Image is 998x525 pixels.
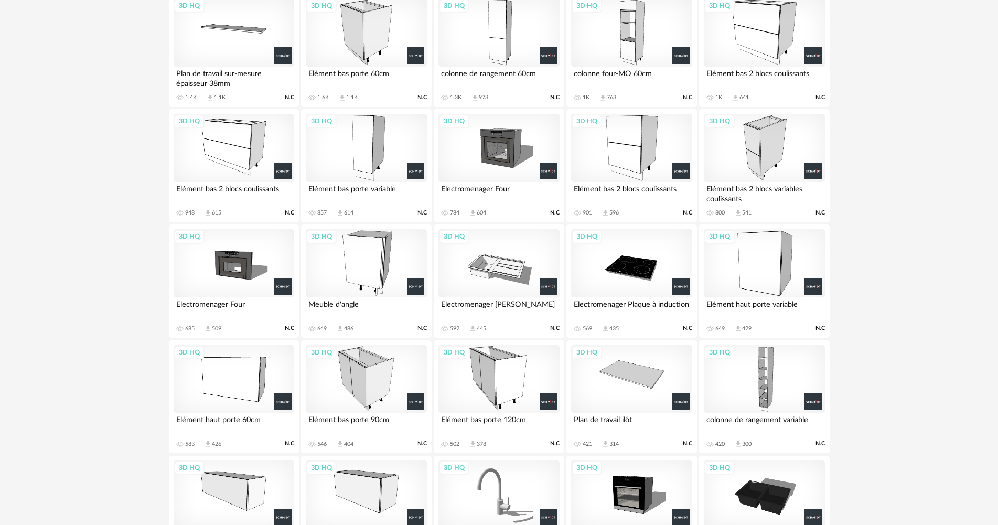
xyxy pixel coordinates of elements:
span: Download icon [336,209,344,217]
div: Plan de travail sur-mesure épaisseur 38mm [174,67,294,88]
div: 3D HQ [704,230,735,243]
span: N.C [285,440,294,447]
div: Elément bas 2 blocs coulissants [571,182,692,203]
div: Elément haut porte variable [704,297,824,318]
span: Download icon [732,94,739,102]
div: 541 [742,209,752,217]
span: N.C [683,209,692,217]
div: 3D HQ [174,230,205,243]
div: Plan de travail ilôt [571,413,692,434]
a: 3D HQ Electromenager Four 784 Download icon 604 N.C [434,109,564,222]
span: Download icon [734,440,742,448]
span: Download icon [469,325,477,333]
span: Download icon [338,94,346,102]
div: colonne de rangement variable [704,413,824,434]
div: 486 [344,325,353,333]
span: N.C [417,325,427,332]
div: 649 [715,325,725,333]
span: Download icon [336,325,344,333]
div: 3D HQ [439,230,469,243]
span: Download icon [602,440,609,448]
div: 3D HQ [704,114,735,128]
div: 3D HQ [439,346,469,359]
div: 378 [477,441,486,448]
div: 3D HQ [572,461,602,475]
span: N.C [815,209,825,217]
div: 546 [317,441,327,448]
span: N.C [417,209,427,217]
div: 1.4K [185,94,197,101]
a: 3D HQ Electromenager [PERSON_NAME] 592 Download icon 445 N.C [434,224,564,338]
div: 404 [344,441,353,448]
div: 1K [715,94,722,101]
span: N.C [815,94,825,101]
div: 583 [185,441,195,448]
div: 948 [185,209,195,217]
div: 429 [742,325,752,333]
div: colonne de rangement 60cm [438,67,559,88]
a: 3D HQ colonne de rangement variable 420 Download icon 300 N.C [699,340,829,454]
span: N.C [550,94,560,101]
div: Meuble d'angle [306,297,426,318]
div: 3D HQ [306,346,337,359]
div: Elément bas porte 60cm [306,67,426,88]
span: Download icon [734,325,742,333]
span: N.C [550,325,560,332]
div: 3D HQ [306,114,337,128]
div: 3D HQ [174,346,205,359]
div: Electromenager Plaque à induction [571,297,692,318]
div: 3D HQ [306,230,337,243]
div: 3D HQ [439,114,469,128]
a: 3D HQ Elément bas 2 blocs variables coulissants 800 Download icon 541 N.C [699,109,829,222]
span: Download icon [469,209,477,217]
span: Download icon [336,440,344,448]
div: Elément bas porte variable [306,182,426,203]
span: Download icon [204,440,212,448]
div: 592 [450,325,459,333]
a: 3D HQ Elément bas porte 120cm 502 Download icon 378 N.C [434,340,564,454]
a: 3D HQ Elément bas porte variable 857 Download icon 614 N.C [301,109,431,222]
div: 604 [477,209,486,217]
span: Download icon [599,94,607,102]
div: colonne four-MO 60cm [571,67,692,88]
span: N.C [815,325,825,332]
div: 3D HQ [174,461,205,475]
a: 3D HQ Electromenager Four 685 Download icon 509 N.C [169,224,299,338]
span: N.C [683,440,692,447]
a: 3D HQ Meuble d'angle 649 Download icon 486 N.C [301,224,431,338]
div: Elément haut porte 60cm [174,413,294,434]
div: 445 [477,325,486,333]
div: Elément bas 2 blocs coulissants [704,67,824,88]
div: Elément bas 2 blocs coulissants [174,182,294,203]
span: N.C [285,209,294,217]
span: N.C [683,94,692,101]
div: 3D HQ [306,461,337,475]
div: 569 [583,325,592,333]
a: 3D HQ Elément haut porte variable 649 Download icon 429 N.C [699,224,829,338]
a: 3D HQ Elément bas 2 blocs coulissants 948 Download icon 615 N.C [169,109,299,222]
div: 300 [742,441,752,448]
div: 1.6K [317,94,329,101]
div: 1.3K [450,94,462,101]
span: N.C [550,209,560,217]
div: 435 [609,325,619,333]
div: 502 [450,441,459,448]
div: 420 [715,441,725,448]
div: 1.1K [346,94,358,101]
div: 763 [607,94,616,101]
div: 426 [212,441,221,448]
div: 901 [583,209,592,217]
div: 3D HQ [572,114,602,128]
div: 614 [344,209,353,217]
span: Download icon [471,94,479,102]
div: 1K [583,94,589,101]
div: 685 [185,325,195,333]
div: 1.1K [214,94,226,101]
div: Electromenager Four [438,182,559,203]
span: N.C [550,440,560,447]
div: Elément bas 2 blocs variables coulissants [704,182,824,203]
span: Download icon [602,325,609,333]
div: 3D HQ [572,346,602,359]
span: Download icon [204,209,212,217]
span: Download icon [204,325,212,333]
